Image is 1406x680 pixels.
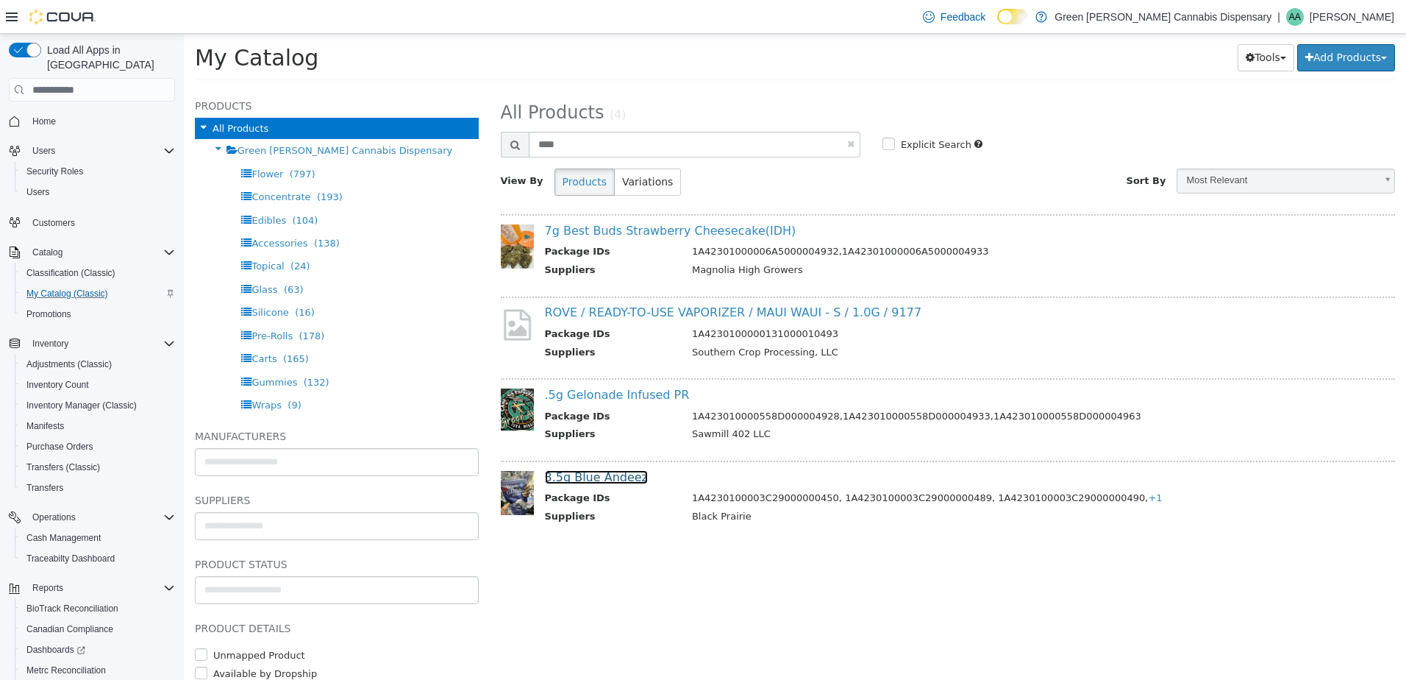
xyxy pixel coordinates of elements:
a: Inventory Manager (Classic) [21,397,143,414]
a: BioTrack Reconciliation [21,600,124,617]
label: Unmapped Product [26,615,121,629]
span: Purchase Orders [26,441,93,453]
span: My Catalog (Classic) [21,285,175,302]
th: Suppliers [361,229,497,247]
a: My Catalog (Classic) [21,285,114,302]
span: Accessories [68,204,124,215]
button: Inventory Count [15,375,181,395]
span: Manifests [21,417,175,435]
button: Security Roles [15,161,181,182]
span: Silicone [68,273,104,284]
label: Available by Dropship [26,633,133,648]
div: Amy Akers [1286,8,1304,26]
td: Sawmill 402 LLC [497,393,1179,411]
span: Inventory [32,338,68,350]
span: Metrc Reconciliation [21,662,175,679]
span: Traceabilty Dashboard [21,550,175,567]
button: Variations [430,135,497,162]
h5: Product Status [11,522,295,539]
a: 3.5g Blue Andeez [361,436,465,450]
button: Inventory [26,335,74,353]
span: (9) [104,366,117,377]
span: Green [PERSON_NAME] Cannabis Dispensary [54,111,269,122]
button: Home [3,110,181,132]
span: (165) [99,319,125,330]
span: (138) [130,204,156,215]
span: (104) [108,181,134,192]
span: Dashboards [21,641,175,659]
img: 150 [317,437,350,481]
button: Reports [26,579,69,597]
button: Traceabilty Dashboard [15,548,181,569]
a: Customers [26,214,81,232]
span: Transfers (Classic) [21,458,175,476]
button: Inventory [3,333,181,354]
button: Purchase Orders [15,436,181,457]
span: Purchase Orders [21,438,175,456]
span: Security Roles [26,166,83,177]
button: Transfers [15,478,181,498]
span: Metrc Reconciliation [26,665,106,676]
a: Dashboards [21,641,91,659]
img: missing-image.png [317,273,350,309]
a: ROVE / READY-TO-USE VAPORIZER / MAUI WAUI - S / 1.0G / 9177 [361,272,738,286]
span: Cash Management [21,529,175,547]
button: Transfers (Classic) [15,457,181,478]
a: Purchase Orders [21,438,99,456]
td: Southern Crop Processing, LLC [497,311,1179,330]
button: Customers [3,211,181,233]
button: Users [15,182,181,202]
button: Tools [1054,10,1110,38]
span: Home [32,116,56,127]
span: Adjustments (Classic) [26,358,112,370]
span: Flower [68,135,99,146]
span: Sort By [943,141,982,152]
span: Dashboards [26,644,85,656]
span: Transfers (Classic) [26,461,100,473]
span: (24) [107,227,126,238]
a: Security Roles [21,163,89,180]
a: Feedback [917,2,991,32]
img: 150 [317,191,350,235]
a: Dashboards [15,640,181,660]
button: Adjustments (Classic) [15,354,181,375]
a: Home [26,113,62,130]
span: Catalog [32,247,63,258]
td: Black Prairie [497,475,1179,494]
p: | [1277,8,1280,26]
span: Inventory Manager (Classic) [26,400,137,411]
button: Users [3,141,181,161]
span: Canadian Compliance [26,623,113,635]
span: My Catalog (Classic) [26,288,108,300]
span: BioTrack Reconciliation [26,603,118,615]
span: Feedback [941,10,985,24]
span: Adjustments (Classic) [21,355,175,373]
span: Gummies [68,343,113,354]
span: AA [1289,8,1301,26]
a: Metrc Reconciliation [21,662,112,679]
span: View By [317,141,360,152]
a: Users [21,183,55,201]
span: +1 [964,458,978,470]
button: Promotions [15,304,181,325]
a: Transfers (Classic) [21,458,106,476]
a: Manifests [21,417,70,435]
h5: Manufacturers [11,394,295,411]
span: My Catalog [11,11,135,37]
th: Suppliers [361,475,497,494]
td: 1A423010000558D000004928,1A423010000558D000004933,1A423010000558D000004963 [497,375,1179,394]
span: Traceabilty Dashboard [26,553,115,564]
span: BioTrack Reconciliation [21,600,175,617]
span: Classification (Classic) [26,267,115,279]
span: Reports [32,582,63,594]
span: Promotions [21,305,175,323]
span: (797) [106,135,132,146]
span: Wraps [68,366,98,377]
span: (63) [100,250,120,261]
span: Users [26,186,49,198]
th: Suppliers [361,393,497,411]
span: Cash Management [26,532,101,544]
span: Glass [68,250,93,261]
a: Transfers [21,479,69,497]
td: 1A4230100000131000010493 [497,293,1179,311]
